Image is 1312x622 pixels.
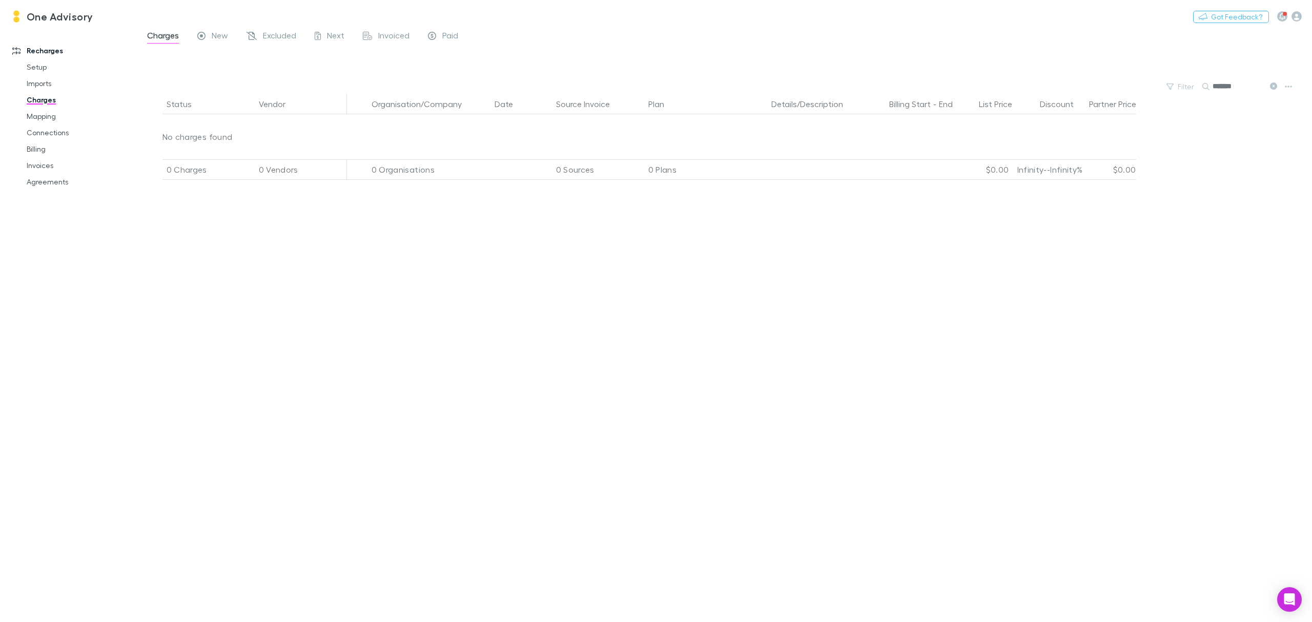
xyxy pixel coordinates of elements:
button: Got Feedback? [1193,11,1269,23]
div: 0 Plans [644,159,767,180]
button: Details/Description [771,94,855,114]
p: No charges found [138,114,249,159]
a: One Advisory [4,4,99,29]
span: Excluded [263,30,296,44]
a: Connections [16,125,146,141]
button: End [939,94,953,114]
div: Open Intercom Messenger [1277,587,1302,612]
a: Agreements [16,174,146,190]
a: Billing [16,141,146,157]
img: One Advisory's Logo [10,10,23,23]
button: Organisation/Company [372,94,474,114]
button: Vendor [259,94,298,114]
span: Next [327,30,344,44]
div: - [864,94,963,114]
button: Filter [1161,80,1200,93]
button: Partner Price [1089,94,1149,114]
h3: One Advisory [27,10,93,23]
button: Date [495,94,525,114]
button: Status [167,94,204,114]
div: Infinity--Infinity% [1013,159,1075,180]
span: Charges [147,30,179,44]
a: Imports [16,75,146,92]
button: Billing Start [889,94,931,114]
div: 0 Charges [162,159,255,180]
button: Discount [1040,94,1086,114]
a: Charges [16,92,146,108]
div: 0 Vendors [255,159,347,180]
button: List Price [979,94,1024,114]
a: Setup [16,59,146,75]
a: Mapping [16,108,146,125]
button: Source Invoice [556,94,622,114]
button: Plan [648,94,676,114]
a: Invoices [16,157,146,174]
a: Recharges [2,43,146,59]
div: $0.00 [952,159,1013,180]
div: 0 Organisations [367,159,490,180]
div: $0.00 [1075,159,1136,180]
span: Paid [442,30,458,44]
span: New [212,30,228,44]
div: 0 Sources [552,159,644,180]
span: Invoiced [378,30,409,44]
